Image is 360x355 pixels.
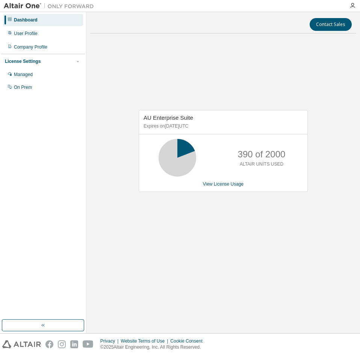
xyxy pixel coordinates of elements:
p: ALTAIR UNITS USED [240,161,283,168]
img: facebook.svg [45,340,53,348]
a: View License Usage [203,181,244,187]
div: Website Terms of Use [121,338,170,344]
div: License Settings [5,58,41,64]
img: linkedin.svg [70,340,78,348]
p: 390 of 2000 [238,148,286,161]
img: Altair One [4,2,98,10]
div: Cookie Consent [170,338,207,344]
div: On Prem [14,84,32,90]
p: Expires on [DATE] UTC [144,123,301,130]
img: altair_logo.svg [2,340,41,348]
img: instagram.svg [58,340,66,348]
div: Company Profile [14,44,47,50]
span: AU Enterprise Suite [144,114,193,121]
p: © 2025 Altair Engineering, Inc. All Rights Reserved. [100,344,207,350]
div: User Profile [14,30,38,37]
div: Privacy [100,338,121,344]
img: youtube.svg [83,340,94,348]
div: Dashboard [14,17,38,23]
div: Managed [14,72,33,78]
button: Contact Sales [310,18,352,31]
